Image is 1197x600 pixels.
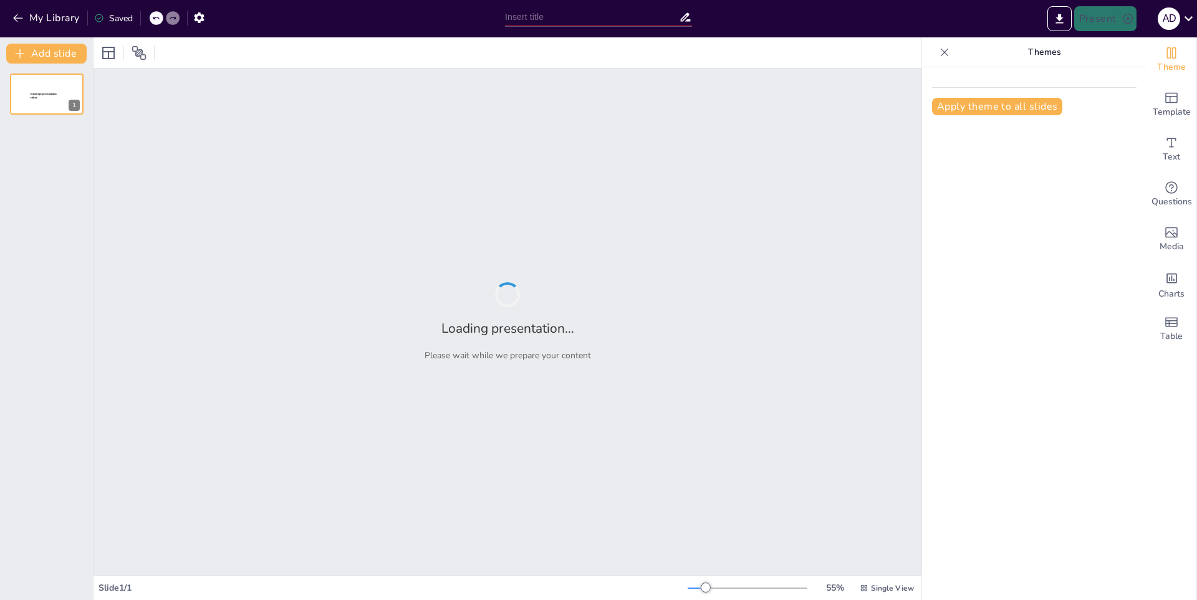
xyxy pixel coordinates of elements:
[1147,217,1196,262] div: Add images, graphics, shapes or video
[6,44,87,64] button: Add slide
[31,93,57,100] span: Sendsteps presentation editor
[10,74,84,115] div: 1
[1158,7,1180,30] div: A D
[1158,287,1185,301] span: Charts
[1153,105,1191,119] span: Template
[1163,150,1180,164] span: Text
[1074,6,1137,31] button: Present
[1147,127,1196,172] div: Add text boxes
[1160,330,1183,343] span: Table
[425,350,591,361] p: Please wait while we prepare your content
[1147,37,1196,82] div: Change the overall theme
[1160,240,1184,254] span: Media
[132,45,147,60] span: Position
[871,583,914,593] span: Single View
[1151,195,1192,209] span: Questions
[94,12,133,24] div: Saved
[1158,6,1180,31] button: A D
[932,98,1062,115] button: Apply theme to all slides
[954,37,1134,67] p: Themes
[1147,82,1196,127] div: Add ready made slides
[1047,6,1072,31] button: Export to PowerPoint
[99,43,118,63] div: Layout
[1147,307,1196,351] div: Add a table
[1147,262,1196,307] div: Add charts and graphs
[1157,60,1186,74] span: Theme
[9,8,85,28] button: My Library
[441,320,574,337] h2: Loading presentation...
[99,582,688,594] div: Slide 1 / 1
[69,100,80,111] div: 1
[505,8,679,26] input: Insert title
[820,582,850,594] div: 55 %
[1147,172,1196,217] div: Get real-time input from your audience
